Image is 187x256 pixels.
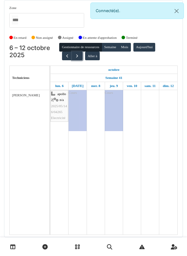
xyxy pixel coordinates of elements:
[12,93,40,97] span: [PERSON_NAME]
[9,44,60,59] h2: 6 – 12 octobre 2025
[59,43,102,52] button: Gestionnaire de ressources
[51,92,66,102] span: apollo 2
[72,52,82,61] button: Suivant
[36,35,53,40] label: Non assigné
[60,98,64,102] span: n/a
[54,82,65,90] a: 6 octobre 2025
[126,35,137,40] label: Terminé
[83,35,117,40] label: En attente d'approbation
[125,82,139,90] a: 10 octobre 2025
[51,91,68,121] div: |
[51,116,65,120] span: Electricité
[85,52,100,60] button: Aller à
[51,104,67,114] span: 2025/05/146/04265
[118,43,131,52] button: Mois
[102,43,119,52] button: Semaine
[89,82,102,90] a: 8 octobre 2025
[161,82,175,90] a: 12 octobre 2025
[105,91,113,94] span: Cours
[104,74,124,82] a: Semaine 41
[14,35,26,40] label: En retard
[108,82,119,90] a: 9 octobre 2025
[12,16,18,25] input: Tous
[70,82,85,90] a: 7 octobre 2025
[170,3,184,19] button: Close
[69,91,77,94] span: Cours
[62,52,72,61] button: Précédent
[12,76,30,80] span: Techniciens
[62,35,74,40] label: Assigné
[107,66,121,74] a: 6 octobre 2025
[133,43,155,52] button: Aujourd'hui
[143,82,157,90] a: 11 octobre 2025
[90,2,184,19] div: Connecté(e).
[9,5,17,11] label: Zone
